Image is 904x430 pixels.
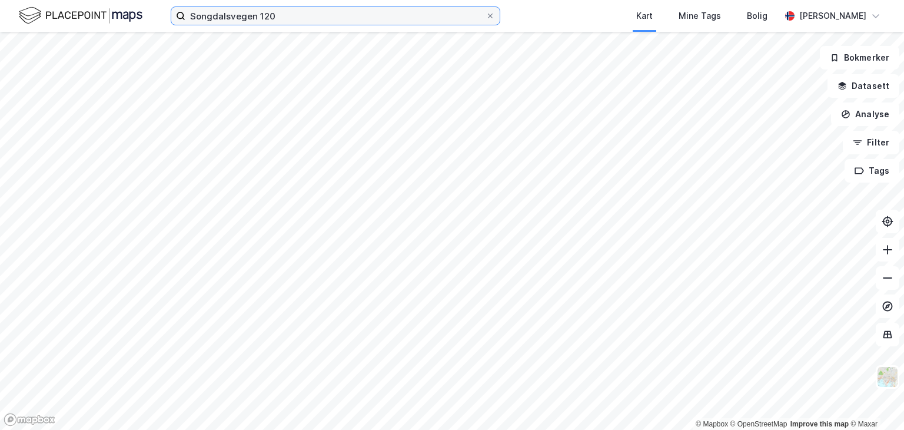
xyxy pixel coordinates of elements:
[845,373,904,430] iframe: Chat Widget
[827,74,899,98] button: Datasett
[730,420,787,428] a: OpenStreetMap
[679,9,721,23] div: Mine Tags
[747,9,767,23] div: Bolig
[845,159,899,183] button: Tags
[799,9,866,23] div: [PERSON_NAME]
[845,373,904,430] div: Kontrollprogram for chat
[876,366,899,388] img: Z
[636,9,653,23] div: Kart
[696,420,728,428] a: Mapbox
[831,102,899,126] button: Analyse
[843,131,899,154] button: Filter
[185,7,486,25] input: Søk på adresse, matrikkel, gårdeiere, leietakere eller personer
[4,413,55,426] a: Mapbox homepage
[19,5,142,26] img: logo.f888ab2527a4732fd821a326f86c7f29.svg
[790,420,849,428] a: Improve this map
[820,46,899,70] button: Bokmerker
